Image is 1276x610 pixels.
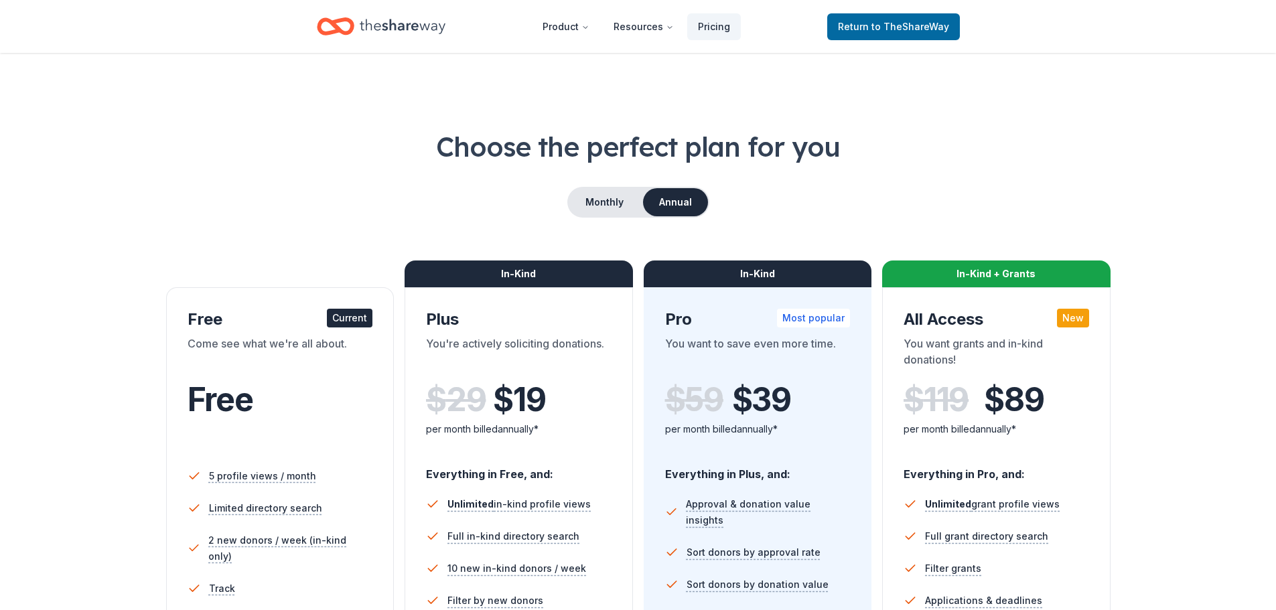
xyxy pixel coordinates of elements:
[925,498,971,510] span: Unlimited
[209,500,322,516] span: Limited directory search
[904,309,1089,330] div: All Access
[686,496,850,528] span: Approval & donation value insights
[925,593,1042,609] span: Applications & deadlines
[665,309,851,330] div: Pro
[208,532,372,564] span: 2 new donors / week (in-kind only)
[871,21,949,32] span: to TheShareWay
[925,528,1048,544] span: Full grant directory search
[426,421,612,437] div: per month billed annually*
[984,381,1044,418] span: $ 89
[54,128,1222,165] h1: Choose the perfect plan for you
[569,188,640,216] button: Monthly
[665,421,851,437] div: per month billed annually*
[882,260,1111,287] div: In-Kind + Grants
[687,13,741,40] a: Pricing
[317,11,445,42] a: Home
[188,380,253,419] span: Free
[1057,309,1089,327] div: New
[405,260,633,287] div: In-Kind
[644,260,872,287] div: In-Kind
[904,421,1089,437] div: per month billed annually*
[827,13,960,40] a: Returnto TheShareWay
[532,13,600,40] button: Product
[665,335,851,373] div: You want to save even more time.
[687,544,821,560] span: Sort donors by approval rate
[188,335,373,373] div: Come see what we're all about.
[426,309,612,330] div: Plus
[904,335,1089,373] div: You want grants and in-kind donations!
[904,455,1089,483] div: Everything in Pro, and:
[925,560,981,577] span: Filter grants
[188,309,373,330] div: Free
[426,455,612,483] div: Everything in Free, and:
[209,581,235,597] span: Track
[603,13,685,40] button: Resources
[426,335,612,373] div: You're actively soliciting donations.
[447,593,543,609] span: Filter by new donors
[493,381,545,418] span: $ 19
[777,309,850,327] div: Most popular
[447,498,591,510] span: in-kind profile views
[447,560,586,577] span: 10 new in-kind donors / week
[925,498,1060,510] span: grant profile views
[643,188,708,216] button: Annual
[327,309,372,327] div: Current
[687,577,829,593] span: Sort donors by donation value
[209,468,316,484] span: 5 profile views / month
[532,11,741,42] nav: Main
[838,19,949,35] span: Return
[447,528,579,544] span: Full in-kind directory search
[665,455,851,483] div: Everything in Plus, and:
[447,498,494,510] span: Unlimited
[732,381,791,418] span: $ 39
